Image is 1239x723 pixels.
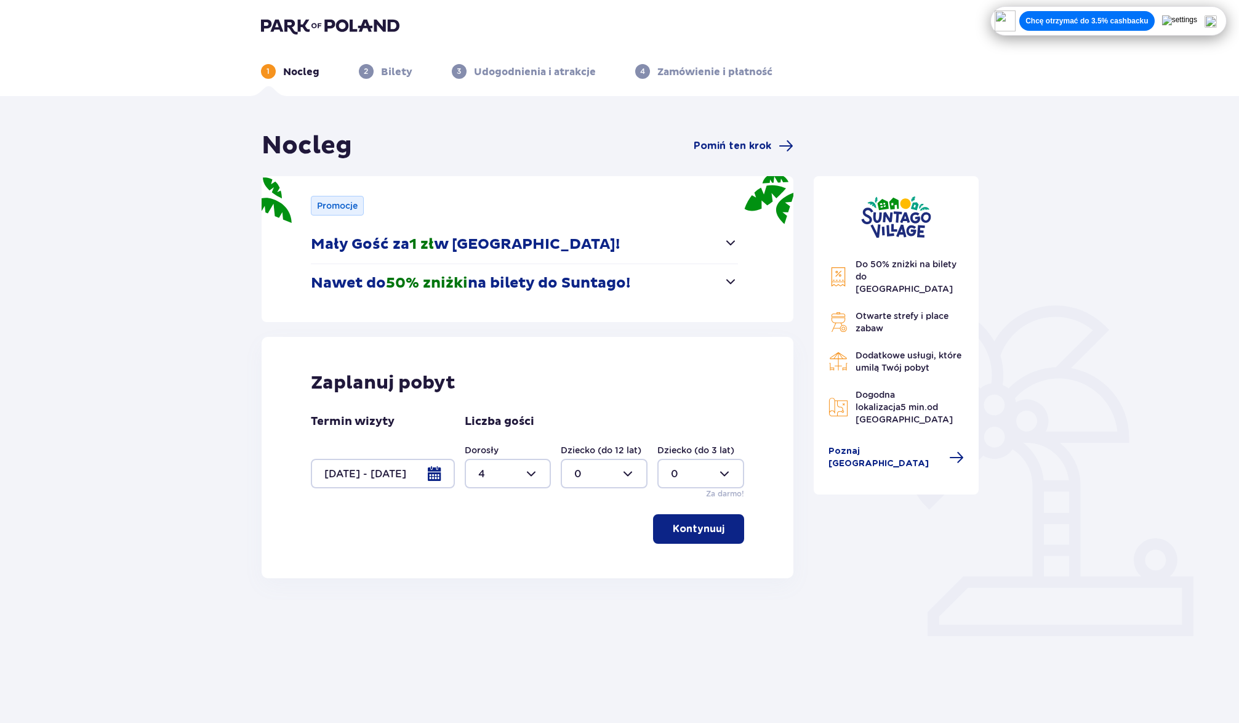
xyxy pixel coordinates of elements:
[856,311,948,333] span: Otwarte strefy i place zabaw
[452,64,596,79] div: 3Udogodnienia i atrakcje
[856,259,956,294] span: Do 50% zniżki na bilety do [GEOGRAPHIC_DATA]
[465,414,534,429] p: Liczba gości
[694,139,793,153] a: Pomiń ten krok
[474,65,596,79] p: Udogodnienia i atrakcje
[311,235,620,254] p: Mały Gość za w [GEOGRAPHIC_DATA]!
[311,264,739,302] button: Nawet do50% zniżkina bilety do Suntago!
[267,66,270,77] p: 1
[457,66,461,77] p: 3
[828,445,964,470] a: Poznaj [GEOGRAPHIC_DATA]
[409,235,434,254] span: 1 zł
[381,65,412,79] p: Bilety
[317,200,358,212] p: Promocje
[706,488,744,499] p: Za darmo!
[657,65,772,79] p: Zamówienie i płatność
[828,267,848,287] img: Discount Icon
[635,64,772,79] div: 4Zamówienie i płatność
[311,274,630,293] p: Nawet do na bilety do Suntago!
[828,445,942,470] span: Poznaj [GEOGRAPHIC_DATA]
[465,444,499,456] label: Dorosły
[364,66,368,77] p: 2
[673,522,724,536] p: Kontynuuj
[386,274,468,293] span: 50% zniżki
[640,66,645,77] p: 4
[900,402,927,412] span: 5 min.
[861,196,931,238] img: Suntago Village
[261,17,399,34] img: Park of Poland logo
[311,414,395,429] p: Termin wizyty
[856,390,953,424] span: Dogodna lokalizacja od [GEOGRAPHIC_DATA]
[311,225,739,264] button: Mały Gość za1 złw [GEOGRAPHIC_DATA]!
[828,397,848,417] img: Map Icon
[283,65,319,79] p: Nocleg
[359,64,412,79] div: 2Bilety
[653,514,744,544] button: Kontynuuj
[828,352,848,371] img: Restaurant Icon
[657,444,734,456] label: Dziecko (do 3 lat)
[856,350,961,373] span: Dodatkowe usługi, które umilą Twój pobyt
[828,312,848,332] img: Grill Icon
[694,139,771,153] span: Pomiń ten krok
[561,444,641,456] label: Dziecko (do 12 lat)
[311,371,455,395] p: Zaplanuj pobyt
[262,131,352,161] h1: Nocleg
[261,64,319,79] div: 1Nocleg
